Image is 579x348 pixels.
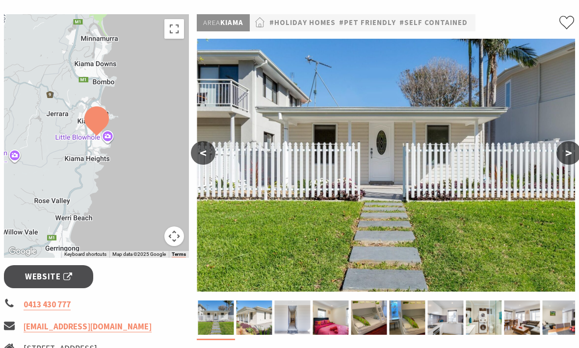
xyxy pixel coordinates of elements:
[112,251,166,257] span: Map data ©2025 Google
[269,17,336,29] a: #Holiday Homes
[164,226,184,246] button: Map camera controls
[24,299,71,310] a: 0413 430 777
[64,251,106,258] button: Keyboard shortcuts
[164,19,184,39] button: Toggle fullscreen view
[4,265,93,288] a: Website
[172,251,186,257] a: Terms
[191,141,215,165] button: <
[339,17,396,29] a: #Pet Friendly
[6,245,39,258] a: Open this area in Google Maps (opens a new window)
[203,18,220,27] span: Area
[197,14,250,31] p: Kiama
[399,17,468,29] a: #Self Contained
[24,321,152,332] a: [EMAIL_ADDRESS][DOMAIN_NAME]
[25,270,72,283] span: Website
[6,245,39,258] img: Google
